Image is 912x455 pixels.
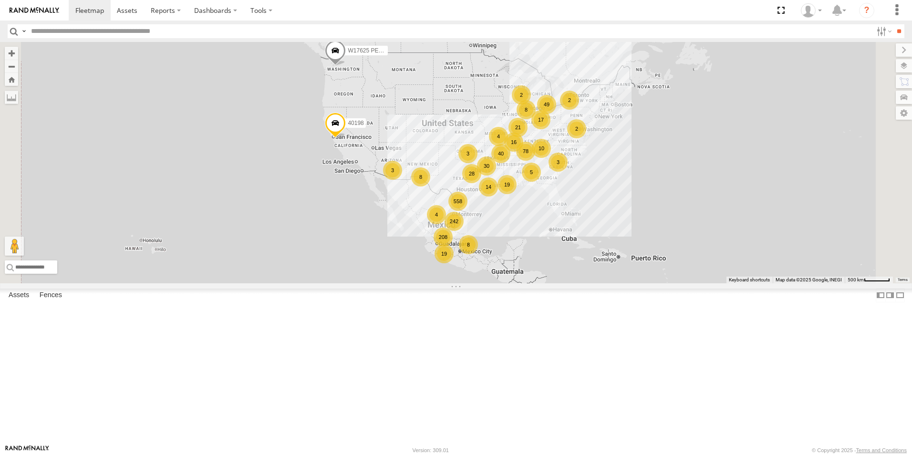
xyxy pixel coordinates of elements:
[5,91,18,104] label: Measure
[435,244,454,263] div: 19
[729,277,770,283] button: Keyboard shortcuts
[413,447,449,453] div: Version: 309.01
[898,278,908,282] a: Terms (opens in new tab)
[5,73,18,86] button: Zoom Home
[532,139,551,158] div: 10
[560,91,579,110] div: 2
[5,237,24,256] button: Drag Pegman onto the map to open Street View
[348,47,417,54] span: W17625 PERDIDO 102025
[517,100,536,119] div: 8
[434,227,453,247] div: 208
[798,3,825,18] div: Caseta Laredo TX
[427,205,446,224] div: 4
[458,144,477,163] div: 3
[508,118,528,137] div: 21
[411,167,430,186] div: 8
[477,156,496,176] div: 30
[479,177,498,196] div: 14
[885,289,895,302] label: Dock Summary Table to the Right
[856,447,907,453] a: Terms and Conditions
[537,95,556,114] div: 49
[5,60,18,73] button: Zoom out
[445,212,464,231] div: 242
[848,277,864,282] span: 500 km
[812,447,907,453] div: © Copyright 2025 -
[895,289,905,302] label: Hide Summary Table
[5,445,49,455] a: Visit our Website
[10,7,59,14] img: rand-logo.svg
[776,277,842,282] span: Map data ©2025 Google, INEGI
[5,47,18,60] button: Zoom in
[876,289,885,302] label: Dock Summary Table to the Left
[549,153,568,172] div: 3
[20,24,28,38] label: Search Query
[348,120,363,126] span: 40198
[516,142,535,161] div: 78
[448,192,467,211] div: 558
[459,235,478,254] div: 8
[512,85,531,104] div: 2
[35,289,67,302] label: Fences
[497,175,517,194] div: 19
[383,161,402,180] div: 3
[462,164,481,183] div: 28
[531,110,550,129] div: 17
[4,289,34,302] label: Assets
[845,277,893,283] button: Map Scale: 500 km per 51 pixels
[896,106,912,120] label: Map Settings
[859,3,874,18] i: ?
[522,163,541,182] div: 5
[504,133,523,152] div: 16
[567,119,586,138] div: 2
[873,24,893,38] label: Search Filter Options
[491,144,510,163] div: 40
[489,127,508,146] div: 4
